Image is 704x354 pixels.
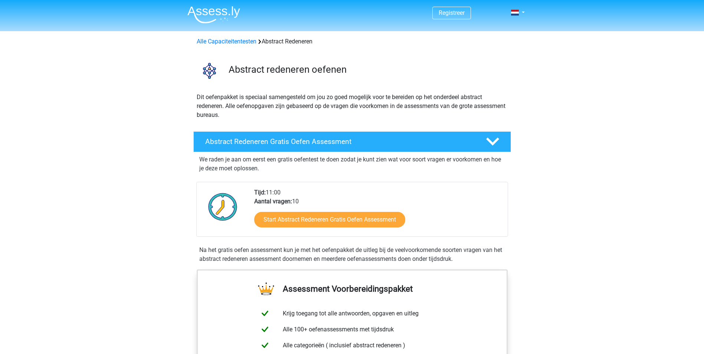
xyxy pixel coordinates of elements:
[204,188,242,225] img: Klok
[187,6,240,23] img: Assessly
[197,38,256,45] a: Alle Capaciteitentesten
[229,64,505,75] h3: Abstract redeneren oefenen
[439,9,465,16] a: Registreer
[254,189,266,196] b: Tijd:
[199,155,505,173] p: We raden je aan om eerst een gratis oefentest te doen zodat je kunt zien wat voor soort vragen er...
[194,55,225,86] img: abstract redeneren
[190,131,514,152] a: Abstract Redeneren Gratis Oefen Assessment
[194,37,511,46] div: Abstract Redeneren
[249,188,507,236] div: 11:00 10
[254,198,292,205] b: Aantal vragen:
[196,246,508,263] div: Na het gratis oefen assessment kun je met het oefenpakket de uitleg bij de veelvoorkomende soorte...
[254,212,405,227] a: Start Abstract Redeneren Gratis Oefen Assessment
[197,93,508,119] p: Dit oefenpakket is speciaal samengesteld om jou zo goed mogelijk voor te bereiden op het onderdee...
[205,137,474,146] h4: Abstract Redeneren Gratis Oefen Assessment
